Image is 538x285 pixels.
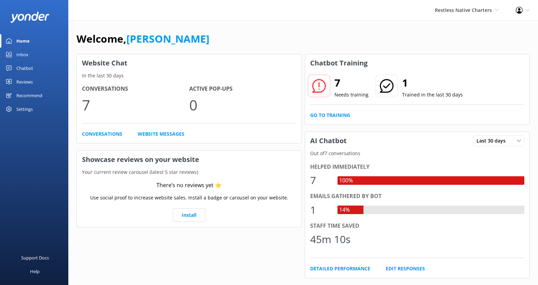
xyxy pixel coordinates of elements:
[82,130,122,138] a: Conversations
[90,194,288,201] p: Use social proof to increase website sales. Install a badge or carousel on your website.
[310,163,525,171] div: Helped immediately
[310,231,350,247] div: 45m 10s
[189,85,296,93] h4: Active Pop-ups
[16,75,33,89] div: Reviews
[138,130,184,138] a: Website Messages
[310,192,525,201] div: Emails gathered by bot
[189,93,296,116] p: 0
[477,137,510,145] span: Last 30 days
[30,265,40,278] div: Help
[77,54,302,72] h3: Website Chat
[173,208,205,222] a: Install
[386,265,425,272] a: Edit Responses
[16,89,42,102] div: Recommend
[310,222,525,230] div: Staff time saved
[126,32,209,46] a: [PERSON_NAME]
[77,168,302,176] p: Your current review carousel (latest 5 star reviews)
[305,132,352,150] h3: AI Chatbot
[435,7,492,13] span: Restless Native Charters
[310,202,331,218] div: 1
[305,150,530,157] p: Out of 7 conversations
[334,75,369,91] h2: 7
[305,54,373,72] h3: Chatbot Training
[21,251,49,265] div: Support Docs
[10,12,50,23] img: yonder-white-logo.png
[337,176,355,185] div: 100%
[16,102,33,116] div: Settings
[337,206,351,214] div: 14%
[16,61,33,75] div: Chatbot
[310,265,370,272] a: Detailed Performance
[310,172,331,189] div: 7
[16,48,28,61] div: Inbox
[310,111,350,119] a: Go to Training
[77,151,302,168] h3: Showcase reviews on your website
[77,31,209,47] h1: Welcome,
[402,75,463,91] h2: 1
[402,91,463,99] p: Trained in the last 30 days
[82,85,189,93] h4: Conversations
[16,34,30,48] div: Home
[77,72,302,79] p: In the last 30 days
[334,91,369,99] p: Needs training
[156,181,222,190] div: There’s no reviews yet ⭐
[82,93,189,116] p: 7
